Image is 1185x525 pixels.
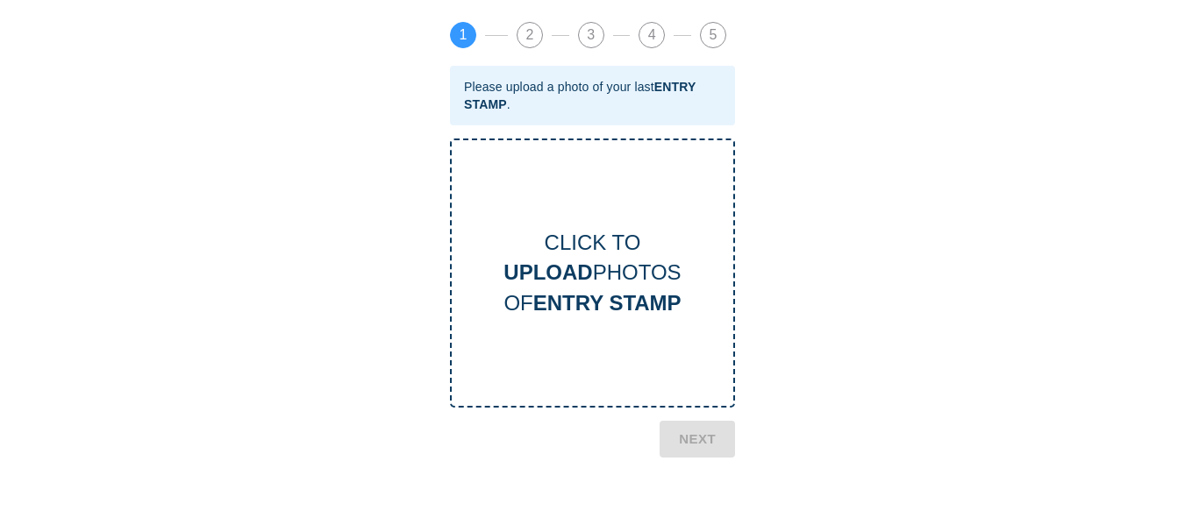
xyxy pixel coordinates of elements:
[701,23,725,47] span: 5
[579,23,603,47] span: 3
[452,228,733,318] div: CLICK TO PHOTOS OF
[464,78,721,113] div: Please upload a photo of your last .
[451,23,475,47] span: 1
[503,260,592,284] b: UPLOAD
[639,23,664,47] span: 4
[518,23,542,47] span: 2
[533,291,682,315] b: ENTRY STAMP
